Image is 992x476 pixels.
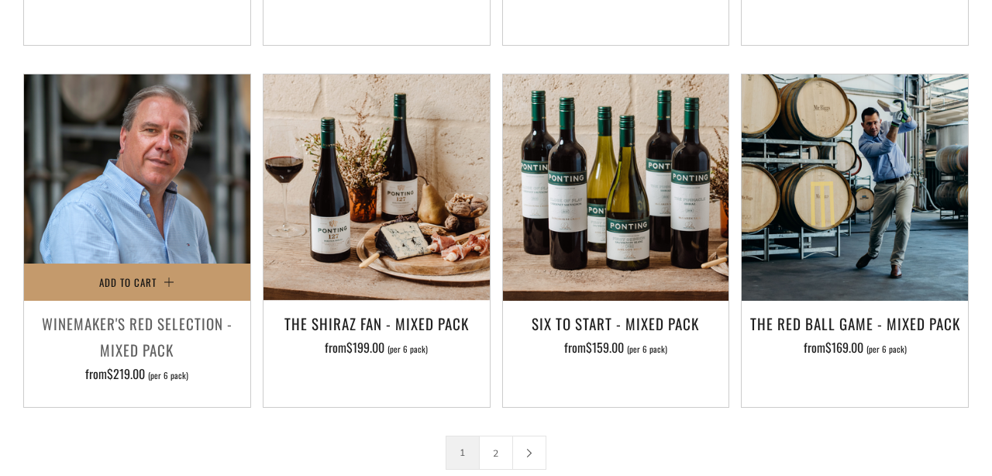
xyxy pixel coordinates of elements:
a: The Shiraz Fan - Mixed Pack from$199.00 (per 6 pack) [263,310,490,388]
a: 2 [480,436,512,469]
a: Six To Start - Mixed Pack from$159.00 (per 6 pack) [503,310,729,388]
span: from [804,338,907,357]
h3: Six To Start - Mixed Pack [511,310,722,336]
span: from [564,338,667,357]
span: $219.00 [107,364,145,383]
button: Add to Cart [24,264,250,301]
span: $199.00 [346,338,384,357]
h3: Winemaker's Red Selection - Mixed Pack [32,310,243,363]
span: (per 6 pack) [148,371,188,380]
span: $169.00 [825,338,863,357]
span: (per 6 pack) [627,345,667,354]
h3: The Red Ball Game - Mixed Pack [749,310,960,336]
a: Winemaker's Red Selection - Mixed Pack from$219.00 (per 6 pack) [24,310,250,388]
a: The Red Ball Game - Mixed Pack from$169.00 (per 6 pack) [742,310,968,388]
span: from [325,338,428,357]
span: 1 [446,436,480,470]
span: Add to Cart [99,274,157,290]
span: $159.00 [586,338,624,357]
span: from [85,364,188,383]
span: (per 6 pack) [866,345,907,354]
span: (per 6 pack) [387,345,428,354]
h3: The Shiraz Fan - Mixed Pack [271,310,482,336]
